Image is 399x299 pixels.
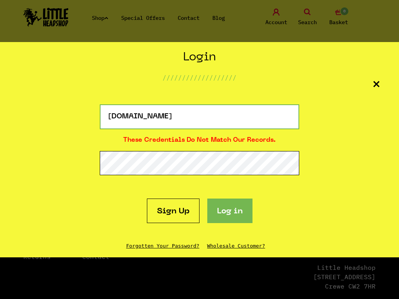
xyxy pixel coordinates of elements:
button: Log in [207,199,252,223]
strong: These credentials do not match our records. [123,137,276,143]
h2: Login [162,50,237,65]
p: /////////////////// [162,73,237,82]
a: Wholesale Customer? [207,243,265,249]
a: Sign Up [147,199,199,223]
a: Forgotten Your Password? [126,243,199,249]
input: Email Address [100,104,299,129]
